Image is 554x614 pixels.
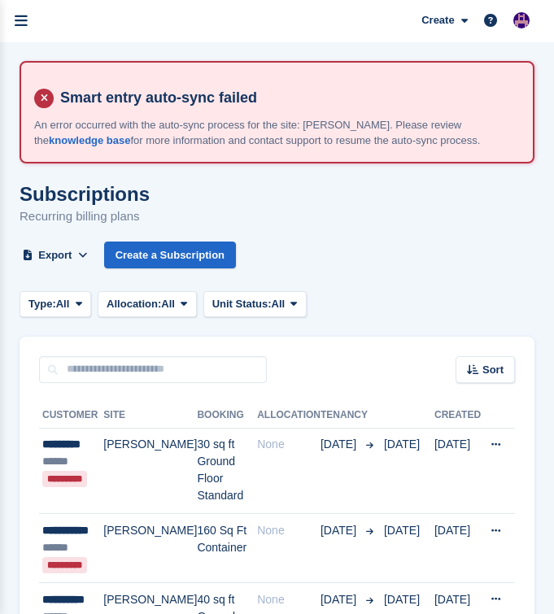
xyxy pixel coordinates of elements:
[421,12,454,28] span: Create
[20,183,150,205] h1: Subscriptions
[257,591,321,608] div: None
[384,438,420,451] span: [DATE]
[34,117,520,149] p: An error occurred with the auto-sync process for the site: [PERSON_NAME]. Please review the for m...
[321,591,360,608] span: [DATE]
[197,428,257,514] td: 30 sq ft Ground Floor Standard
[20,242,91,268] button: Export
[28,296,56,312] span: Type:
[434,514,481,583] td: [DATE]
[272,296,286,312] span: All
[98,291,197,318] button: Allocation: All
[38,247,72,263] span: Export
[197,514,257,583] td: 160 Sq Ft Container
[54,89,520,107] h4: Smart entry auto-sync failed
[103,514,197,583] td: [PERSON_NAME]
[384,593,420,606] span: [DATE]
[20,207,150,226] p: Recurring billing plans
[257,436,321,453] div: None
[513,12,530,28] img: Camille
[104,242,236,268] a: Create a Subscription
[56,296,70,312] span: All
[49,134,130,146] a: knowledge base
[482,362,504,378] span: Sort
[107,296,161,312] span: Allocation:
[321,403,377,429] th: Tenancy
[197,403,257,429] th: Booking
[434,428,481,514] td: [DATE]
[212,296,272,312] span: Unit Status:
[321,436,360,453] span: [DATE]
[103,403,197,429] th: Site
[257,522,321,539] div: None
[434,403,481,429] th: Created
[20,291,91,318] button: Type: All
[257,403,321,429] th: Allocation
[203,291,307,318] button: Unit Status: All
[161,296,175,312] span: All
[39,403,103,429] th: Customer
[103,428,197,514] td: [PERSON_NAME]
[321,522,360,539] span: [DATE]
[384,524,420,537] span: [DATE]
